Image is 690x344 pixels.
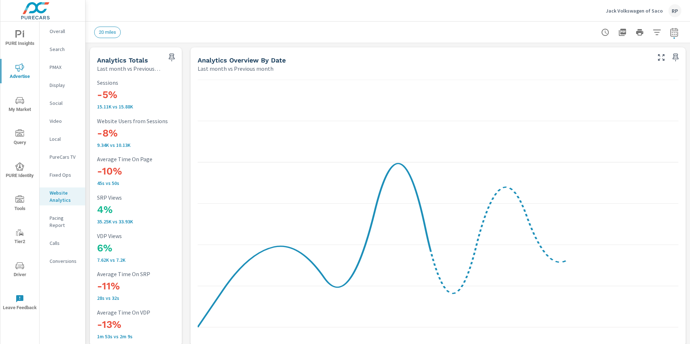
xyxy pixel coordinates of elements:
p: Last month vs Previous month [198,64,273,73]
div: Conversions [40,256,85,266]
p: 35,251 vs 33,930 [97,219,192,224]
p: Website Users from Sessions [97,118,192,124]
span: Tier2 [3,228,37,246]
h3: -13% [97,319,192,331]
div: Search [40,44,85,55]
div: Calls [40,238,85,248]
p: Last month vs Previous month [97,64,160,73]
div: PMAX [40,62,85,73]
h3: -8% [97,127,192,139]
button: Select Date Range [667,25,681,39]
p: Sessions [97,79,192,86]
p: 9,336 vs 10,131 [97,142,192,148]
p: VDP Views [97,233,192,239]
span: Tools [3,195,37,213]
h5: Analytics Totals [97,56,148,64]
p: Social [50,99,79,107]
p: Average Time On Page [97,156,192,162]
p: 45s vs 50s [97,180,192,186]
div: Overall [40,26,85,37]
h3: -10% [97,165,192,177]
p: Display [50,82,79,89]
p: Website Analytics [50,189,79,204]
p: PureCars TV [50,153,79,161]
span: Advertise [3,63,37,81]
span: PURE Identity [3,162,37,180]
button: Apply Filters [650,25,664,39]
div: nav menu [0,22,39,319]
p: 15,113 vs 15,878 [97,104,192,110]
h3: -5% [97,89,192,101]
p: Pacing Report [50,214,79,229]
p: Search [50,46,79,53]
h3: -11% [97,280,192,292]
span: Driver [3,261,37,279]
p: Conversions [50,257,79,265]
p: Calls [50,240,79,247]
p: Jack Volkswagen of Saco [606,8,663,14]
p: Overall [50,28,79,35]
span: My Market [3,96,37,114]
span: Save this to your personalized report [166,52,178,63]
p: 28s vs 32s [97,295,192,301]
h3: 4% [97,204,192,216]
div: Social [40,98,85,108]
div: RP [668,4,681,17]
div: Video [40,116,85,126]
div: Website Analytics [40,187,85,205]
div: Display [40,80,85,90]
span: 20 miles [95,29,120,35]
button: Print Report [632,25,647,39]
span: Leave Feedback [3,294,37,312]
button: Make Fullscreen [655,52,667,63]
div: Pacing Report [40,213,85,231]
p: PMAX [50,64,79,71]
h5: Analytics Overview By Date [198,56,286,64]
p: Average Time On VDP [97,309,192,316]
div: Local [40,134,85,144]
p: 1m 53s vs 2m 9s [97,334,192,339]
p: Average Time On SRP [97,271,192,277]
span: Query [3,129,37,147]
div: Fixed Ops [40,169,85,180]
span: Save this to your personalized report [670,52,681,63]
span: PURE Insights [3,30,37,48]
div: PureCars TV [40,152,85,162]
p: Video [50,117,79,125]
button: "Export Report to PDF" [615,25,630,39]
h3: 6% [97,242,192,254]
p: SRP Views [97,194,192,201]
p: Fixed Ops [50,171,79,178]
p: Local [50,135,79,143]
p: 7,620 vs 7,200 [97,257,192,263]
